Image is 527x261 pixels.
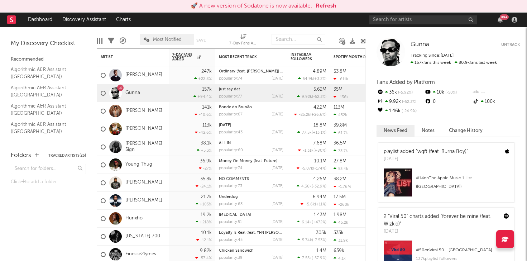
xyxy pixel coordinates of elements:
button: Untrack [501,41,520,48]
a: ALL IN [219,141,231,145]
div: 21.7k [201,195,212,199]
span: +80 % [315,149,325,153]
button: Tracked Artists(25) [48,154,86,157]
div: 0 [424,97,472,106]
div: Most Recent Track [219,55,273,59]
a: Bonde do Brunão [219,105,252,109]
div: -260k [334,202,349,207]
div: -- [472,88,520,97]
div: Filters [108,30,114,51]
div: +94.4 % [193,94,212,99]
div: 19.2k [201,213,212,217]
button: 99+ [498,17,503,23]
div: [DATE] [272,130,283,134]
a: Young Thug [125,162,152,168]
div: # 14 on The Apple Music 1 List ([GEOGRAPHIC_DATA]) [416,174,509,191]
div: 9.92k [377,97,424,106]
div: A&R Pipeline [120,30,126,51]
span: 7.55k [302,256,312,260]
div: 45.2k [334,220,348,225]
div: ( ) [297,220,326,224]
div: +218 % [196,220,212,224]
div: +5.3 % [197,148,212,153]
a: [US_STATE] 700 [125,233,160,239]
button: Refresh [316,2,336,10]
div: 61.7k [334,130,348,135]
div: 1.43M [314,213,326,217]
div: popularity: 77 [219,95,242,99]
a: [MEDICAL_DATA] [219,213,251,217]
div: 10.1M [314,159,326,163]
a: just say dat [219,87,240,91]
div: -12.1 % [196,238,212,242]
span: -57.9 % [313,256,325,260]
a: Discovery Assistant [57,13,111,27]
div: 36.9k [200,159,212,163]
div: ( ) [297,238,326,242]
div: 27.8M [334,159,346,163]
div: -24.1 % [196,184,212,189]
div: 99 + [500,14,509,20]
div: 4.1k [334,256,346,261]
span: -52.3 % [401,100,416,104]
div: popularity: 67 [219,113,243,117]
span: 4.36k [301,185,312,189]
div: Chicken Sandwich [219,249,283,253]
span: 77.5k [302,131,312,135]
div: 39.8M [334,123,347,128]
div: Artist [101,55,154,59]
div: popularity: 45 [219,238,243,242]
div: 113M [334,105,344,110]
a: [DATE] [219,123,231,127]
div: 6.94M [313,195,326,199]
div: Bonde do Brunão [219,105,283,109]
div: [DATE] [272,113,283,117]
div: 31.9k [334,238,348,243]
div: 9.82k [200,248,212,253]
div: +22.8 % [194,76,212,81]
div: ( ) [301,202,326,207]
div: Click to add a folder. [11,178,86,186]
div: 53.8M [334,69,346,74]
a: Charts [111,13,136,27]
div: -1.76M [334,184,351,189]
div: 1.98M [334,213,346,217]
div: ( ) [297,166,326,171]
a: Loyalty Is Real (feat. YFN [PERSON_NAME]) [219,231,297,235]
button: Notes [415,125,442,137]
div: 36k [377,88,424,97]
div: 17.5M [334,195,346,199]
div: popularity: 60 [219,148,243,152]
div: NO COMMENTS [219,177,283,181]
a: Money On Money (feat. Future) [219,159,277,163]
a: Chicken Sandwich [219,249,254,253]
div: 10k [424,88,472,97]
div: playlist added [384,148,468,156]
div: 🚀 A new version of Sodatone is now available. [191,2,312,10]
span: -5.07k [301,167,313,171]
div: 42.2M [313,105,326,110]
div: Loyalty Is Real (feat. YFN Lucci) [219,231,283,235]
a: Gunna [411,41,429,48]
div: 7-Day Fans Added (7-Day Fans Added) [229,30,258,51]
span: -7.53 % [313,238,325,242]
a: Finesse2tymes [125,251,156,257]
span: -25.2k [299,113,310,117]
button: Change History [442,125,490,137]
div: Edit Columns [97,30,102,51]
span: Fans Added by Platform [377,80,435,85]
a: Algorithmic A&R Assistant ([GEOGRAPHIC_DATA]) [11,102,79,117]
div: 1.4M [316,248,326,253]
div: My Discovery Checklist [11,39,86,48]
div: Bedrest [219,213,283,217]
div: [DATE] [272,220,283,224]
div: -611k [334,77,348,81]
div: [DATE] [384,156,468,163]
div: 1.46k [377,106,424,116]
div: [DATE] [272,202,283,206]
div: 100k [472,97,520,106]
div: popularity: 74 [219,77,243,81]
div: ( ) [297,130,326,135]
div: Money On Money (feat. Future) [219,159,283,163]
div: # 50 on Viral 50 - [GEOGRAPHIC_DATA] [416,246,509,255]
